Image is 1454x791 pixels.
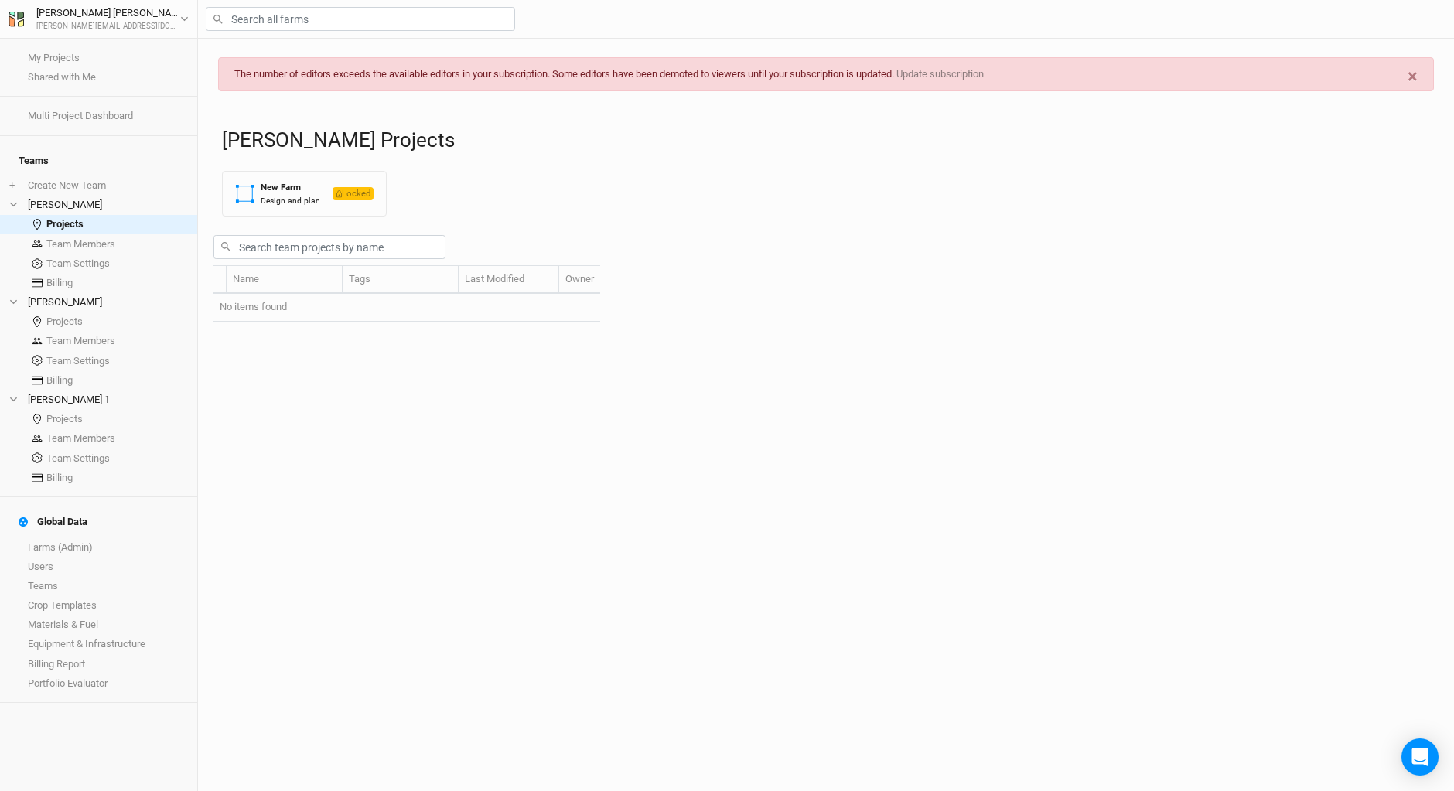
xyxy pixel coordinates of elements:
th: Last Modified [459,266,559,294]
div: The number of editors exceeds the available editors in your subscription. Some editors have been ... [218,57,1434,91]
button: New FarmDesign and planLocked [222,171,387,217]
span: Locked [333,187,374,200]
div: Global Data [19,516,87,528]
a: Update subscription [896,68,984,80]
div: [PERSON_NAME][EMAIL_ADDRESS][DOMAIN_NAME] [36,21,180,32]
div: Design and plan [261,195,320,206]
td: No items found [213,294,600,321]
th: Name [227,266,343,294]
button: Close [1392,58,1433,95]
span: + [9,179,15,192]
div: New Farm [261,181,320,194]
span: × [1408,66,1418,87]
th: Owner [559,266,600,294]
h1: [PERSON_NAME] Projects [222,128,1439,152]
div: [PERSON_NAME] [PERSON_NAME] [36,5,180,21]
input: Search all farms [206,7,515,31]
input: Search team projects by name [213,235,445,259]
h4: Teams [9,145,188,176]
button: [PERSON_NAME] [PERSON_NAME][PERSON_NAME][EMAIL_ADDRESS][DOMAIN_NAME] [8,5,189,32]
div: Open Intercom Messenger [1401,738,1439,776]
th: Tags [343,266,459,294]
